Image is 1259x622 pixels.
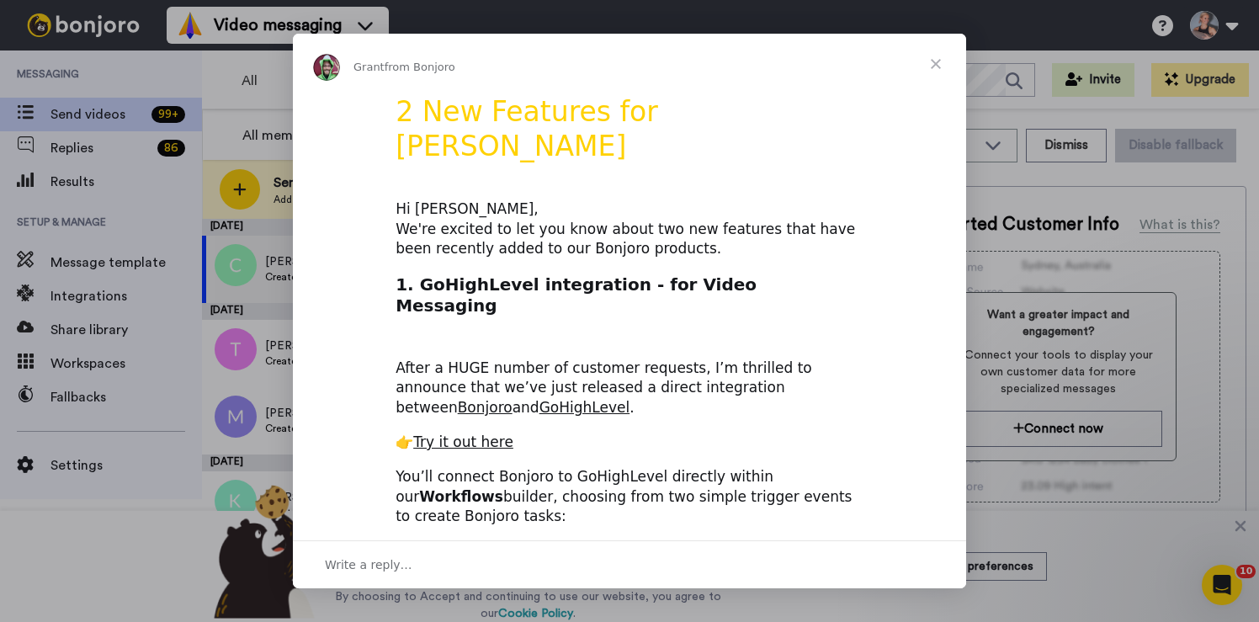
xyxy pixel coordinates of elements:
[396,274,863,326] h2: 1. GoHighLevel integration - for Video Messaging
[353,61,385,73] span: Grant
[419,488,503,505] b: Workflows
[385,61,455,73] span: from Bonjoro
[293,540,966,588] div: Open conversation and reply
[413,433,513,450] a: Try it out here
[906,34,966,94] span: Close
[396,433,863,453] div: 👉
[539,399,630,416] a: GoHighLevel
[396,467,863,527] div: You’ll connect Bonjoro to GoHighLevel directly within our builder, choosing from two simple trigg...
[458,399,513,416] a: Bonjoro
[396,199,863,259] div: Hi [PERSON_NAME], We're excited to let you know about two new features that have been recently ad...
[396,95,863,174] h1: 2 New Features for [PERSON_NAME]
[396,338,863,418] div: After a HUGE number of customer requests, I’m thrilled to announce that we’ve just released a dir...
[313,54,340,81] img: Profile image for Grant
[325,554,412,576] span: Write a reply…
